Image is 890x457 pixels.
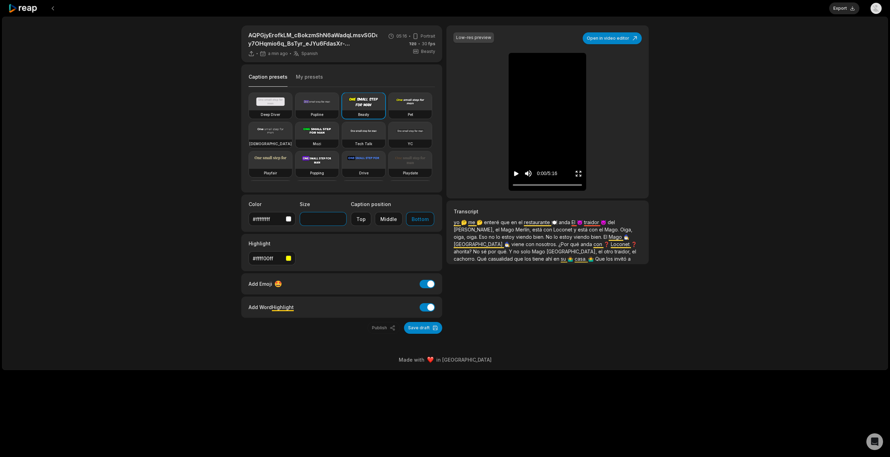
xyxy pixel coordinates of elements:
span: casa. [575,256,588,262]
button: My presets [296,73,323,87]
span: con [589,227,599,233]
span: con [593,241,604,247]
div: Add Word [249,302,294,312]
button: Enter Fullscreen [575,167,582,180]
span: del [608,219,615,225]
button: Caption presets [249,73,288,87]
span: viene [511,241,526,247]
span: está [532,227,543,233]
img: heart emoji [427,357,434,363]
span: viendo [516,234,533,240]
span: [GEOGRAPHIC_DATA] [454,241,504,247]
h3: Playdate [403,170,418,176]
label: Highlight [249,240,296,247]
span: 05:16 [396,33,407,39]
span: Merlín, [516,227,532,233]
span: estoy [559,234,574,240]
span: bien. [591,234,604,240]
span: El [572,219,577,225]
span: restaurante [524,219,551,225]
button: Open in video editor [583,32,642,44]
span: con [526,241,536,247]
div: Open Intercom Messenger [866,433,883,450]
div: 0:00 / 5:16 [537,170,557,177]
h3: Pet [408,112,413,117]
p: AQPGjyErofkLM_cBokzmShN6aWadqLmsvSGDd2zAzAv-y7OHqmio6q_BsTyr_eJYu6FdasXr-DZZ3tcFrjjOE_Plv-1Rbk_tO... [248,31,377,48]
span: fps [428,41,435,46]
p: 🤔 🤔 🍽️ 😈 😈 🧙‍♂️ 🧙‍♂️ ❓ ❓ 🤷‍♂️ 🤷‍♂️ 🚩 🍽️ 🔥 🔥 💥 ⚡️ ⚡️ ⚔️ 🚫 🚫 🕵️‍♂️ 💰 💰 🍽️ ⚡️ ⚡️ 😂 💇‍♂️ 🚫 😢 [454,219,641,262]
span: yo [454,219,461,225]
span: no [489,234,496,240]
span: Add Emoji [249,280,272,287]
h3: Popline [311,112,323,117]
span: oiga. [467,234,479,240]
div: Made with in [GEOGRAPHIC_DATA] [9,356,881,363]
span: en [553,256,561,262]
span: en [511,219,518,225]
button: Play video [513,167,520,180]
span: el [632,249,636,254]
span: el [495,227,501,233]
span: Oiga, [620,227,632,233]
span: me [468,219,477,225]
span: nosotros. [536,241,558,247]
h3: Tech Talk [355,141,372,147]
span: Loconet [553,227,574,233]
span: El [604,234,609,240]
button: Top [351,212,371,226]
span: Mago. [605,227,620,233]
span: viendo [574,234,591,240]
span: con [543,227,553,233]
span: lo [554,234,559,240]
span: oiga, [454,234,467,240]
span: Mago [609,234,623,240]
h3: YC [408,141,413,147]
span: a min ago [268,51,288,56]
span: No [473,249,481,254]
span: tiene [533,256,545,262]
span: qué [570,241,581,247]
span: el [598,249,604,254]
div: #ffff00ff [253,255,283,262]
span: por [488,249,497,254]
button: Bottom [406,212,434,226]
span: bien. [533,234,546,240]
span: su [561,256,567,262]
label: Color [249,200,296,208]
span: casualidad [488,256,514,262]
span: lo [496,234,502,240]
h3: [DEMOGRAPHIC_DATA] [249,141,292,147]
span: otro [604,249,615,254]
span: Highlight [272,304,294,310]
button: Mute sound [524,169,533,178]
span: estoy [502,234,516,240]
span: No [546,234,554,240]
span: 🤩 [274,279,282,289]
span: anda [559,219,572,225]
span: está [578,227,589,233]
span: traidor [584,219,600,225]
span: Qué [477,256,488,262]
button: Middle [375,212,403,226]
span: 30 [422,41,435,47]
span: [PERSON_NAME], [454,227,495,233]
button: #ffffffff [249,212,296,226]
span: [GEOGRAPHIC_DATA], [547,249,598,254]
span: ¿Por [558,241,570,247]
button: Export [829,2,859,14]
button: Save draft [404,322,442,334]
span: ahí [545,256,553,262]
span: el [518,219,524,225]
h3: Drive [359,170,369,176]
span: Mago [501,227,516,233]
span: no [513,249,521,254]
span: los [606,256,614,262]
h3: Playfair [264,170,277,176]
h3: Mozi [313,141,321,147]
span: qué. [497,249,509,254]
span: Que [595,256,606,262]
span: los [525,256,533,262]
span: ahorita? [454,249,473,254]
label: Size [300,200,347,208]
span: sé [481,249,488,254]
